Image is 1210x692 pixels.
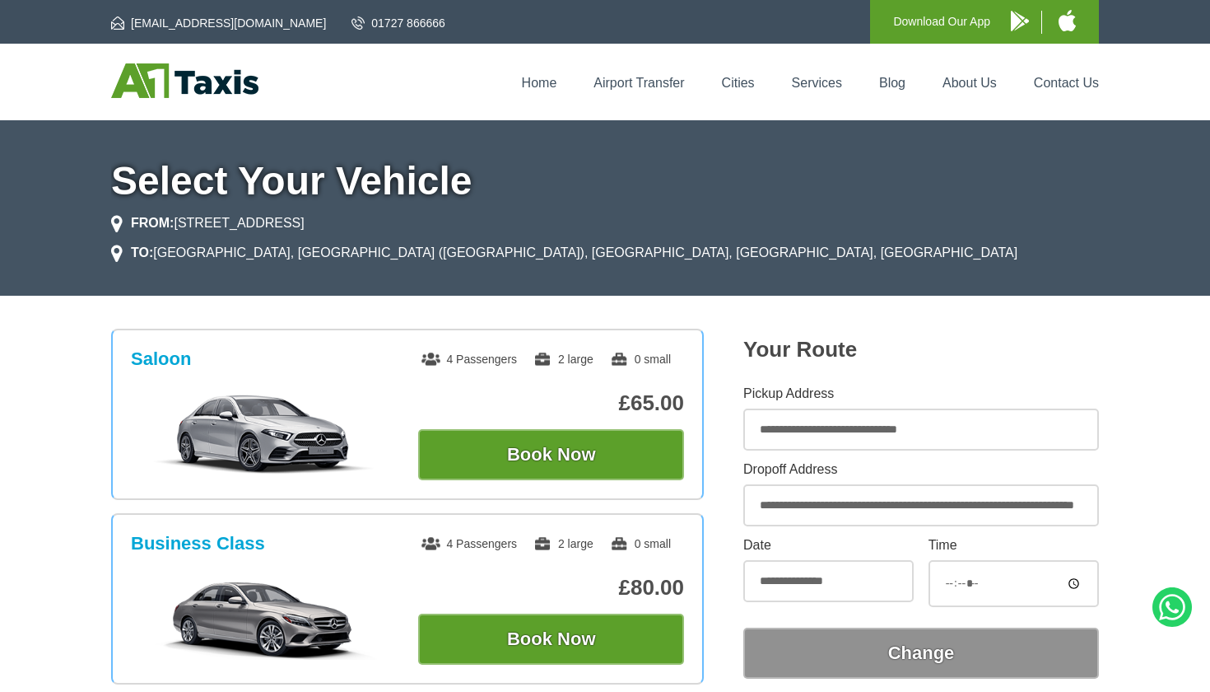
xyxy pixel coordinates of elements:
[421,537,517,550] span: 4 Passengers
[418,614,684,665] button: Book Now
[140,393,388,475] img: Saloon
[610,353,671,366] span: 0 small
[893,12,990,32] p: Download Our App
[111,161,1099,201] h1: Select Your Vehicle
[792,76,842,90] a: Services
[111,213,305,233] li: [STREET_ADDRESS]
[418,429,684,480] button: Book Now
[928,539,1099,552] label: Time
[111,15,326,31] a: [EMAIL_ADDRESS][DOMAIN_NAME]
[743,463,1099,476] label: Dropoff Address
[140,577,388,660] img: Business Class
[743,539,914,552] label: Date
[743,337,1099,362] h2: Your Route
[418,575,684,601] p: £80.00
[533,353,593,366] span: 2 large
[131,216,174,230] strong: FROM:
[111,63,258,98] img: A1 Taxis St Albans LTD
[1059,10,1076,31] img: A1 Taxis iPhone App
[533,537,593,550] span: 2 large
[351,15,445,31] a: 01727 866666
[593,76,684,90] a: Airport Transfer
[111,243,1017,263] li: [GEOGRAPHIC_DATA], [GEOGRAPHIC_DATA] ([GEOGRAPHIC_DATA]), [GEOGRAPHIC_DATA], [GEOGRAPHIC_DATA], [...
[418,390,684,416] p: £65.00
[131,348,191,370] h3: Saloon
[421,353,517,366] span: 4 Passengers
[1034,76,1099,90] a: Contact Us
[743,387,1099,400] label: Pickup Address
[131,245,153,259] strong: TO:
[1011,11,1029,31] img: A1 Taxis Android App
[131,533,265,554] h3: Business Class
[743,628,1099,679] button: Change
[722,76,755,90] a: Cities
[879,76,905,90] a: Blog
[942,76,997,90] a: About Us
[522,76,557,90] a: Home
[610,537,671,550] span: 0 small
